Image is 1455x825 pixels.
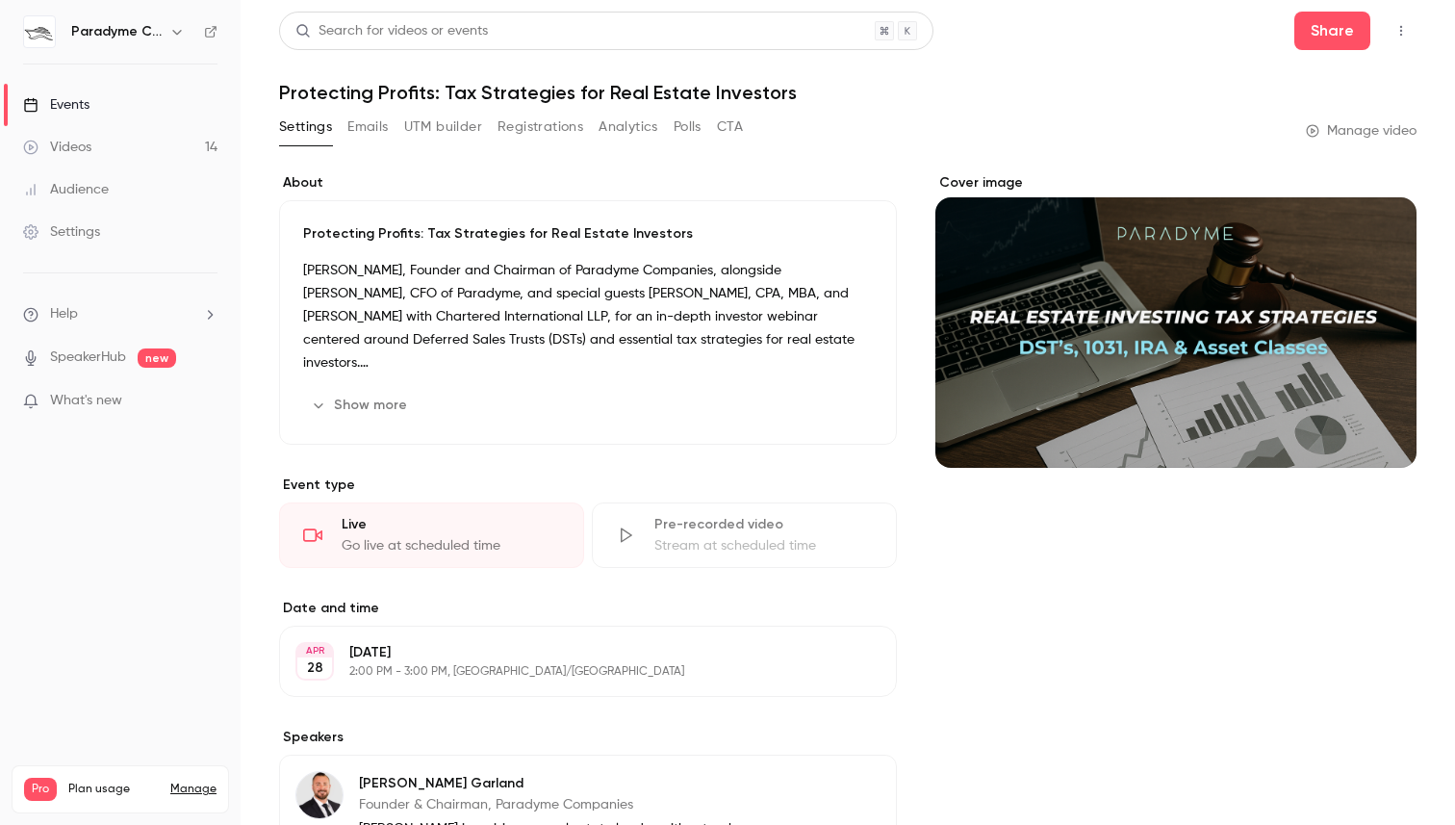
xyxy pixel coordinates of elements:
[23,304,217,324] li: help-dropdown-opener
[279,503,584,568] div: LiveGo live at scheduled time
[23,138,91,157] div: Videos
[498,112,583,142] button: Registrations
[303,224,873,244] p: Protecting Profits: Tax Strategies for Real Estate Investors
[194,393,217,410] iframe: Noticeable Trigger
[592,503,897,568] div: Pre-recorded videoStream at scheduled time
[349,643,795,662] p: [DATE]
[342,536,560,555] div: Go live at scheduled time
[23,222,100,242] div: Settings
[71,22,162,41] h6: Paradyme Companies
[24,16,55,47] img: Paradyme Companies
[599,112,658,142] button: Analytics
[654,515,873,534] div: Pre-recorded video
[347,112,388,142] button: Emails
[279,599,897,618] label: Date and time
[138,348,176,368] span: new
[24,778,57,801] span: Pro
[349,664,795,680] p: 2:00 PM - 3:00 PM, [GEOGRAPHIC_DATA]/[GEOGRAPHIC_DATA]
[50,348,126,368] a: SpeakerHub
[674,112,702,142] button: Polls
[935,173,1417,193] label: Cover image
[279,112,332,142] button: Settings
[359,795,772,814] p: Founder & Chairman, Paradyme Companies
[295,21,488,41] div: Search for videos or events
[404,112,482,142] button: UTM builder
[303,390,419,421] button: Show more
[342,515,560,534] div: Live
[68,782,159,797] span: Plan usage
[717,112,743,142] button: CTA
[359,774,772,793] p: [PERSON_NAME] Garland
[50,304,78,324] span: Help
[23,180,109,199] div: Audience
[279,476,897,495] p: Event type
[296,772,343,818] img: Ryan Garland
[1294,12,1370,50] button: Share
[1306,121,1417,141] a: Manage video
[279,81,1417,104] h1: Protecting Profits: Tax Strategies for Real Estate Investors
[307,658,323,678] p: 28
[50,391,122,411] span: What's new
[279,173,897,193] label: About
[303,259,873,374] p: [PERSON_NAME], Founder and Chairman of Paradyme Companies, alongside [PERSON_NAME], CFO of Parady...
[23,95,89,115] div: Events
[935,173,1417,468] section: Cover image
[170,782,217,797] a: Manage
[279,728,897,747] label: Speakers
[297,644,332,657] div: APR
[654,536,873,555] div: Stream at scheduled time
